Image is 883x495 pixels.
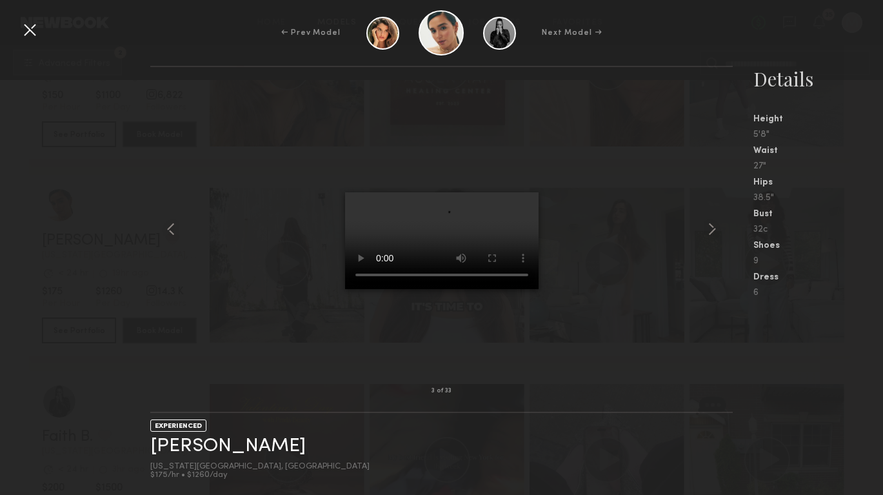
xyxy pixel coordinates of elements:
div: Hips [753,178,883,187]
div: Height [753,115,883,124]
div: Waist [753,146,883,156]
div: 5'8" [753,130,883,139]
div: 3 of 33 [432,388,451,394]
div: Details [753,66,883,92]
div: ← Prev Model [281,27,341,39]
div: 9 [753,257,883,266]
div: 27" [753,162,883,171]
div: $175/hr • $1260/day [150,471,370,480]
div: 6 [753,288,883,298]
div: Bust [753,210,883,219]
div: [US_STATE][GEOGRAPHIC_DATA], [GEOGRAPHIC_DATA] [150,463,370,471]
div: Shoes [753,241,883,250]
div: 38.5" [753,194,883,203]
div: Dress [753,273,883,282]
div: EXPERIENCED [150,419,206,432]
div: Next Model → [542,27,602,39]
a: [PERSON_NAME] [150,436,306,456]
div: 32c [753,225,883,234]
